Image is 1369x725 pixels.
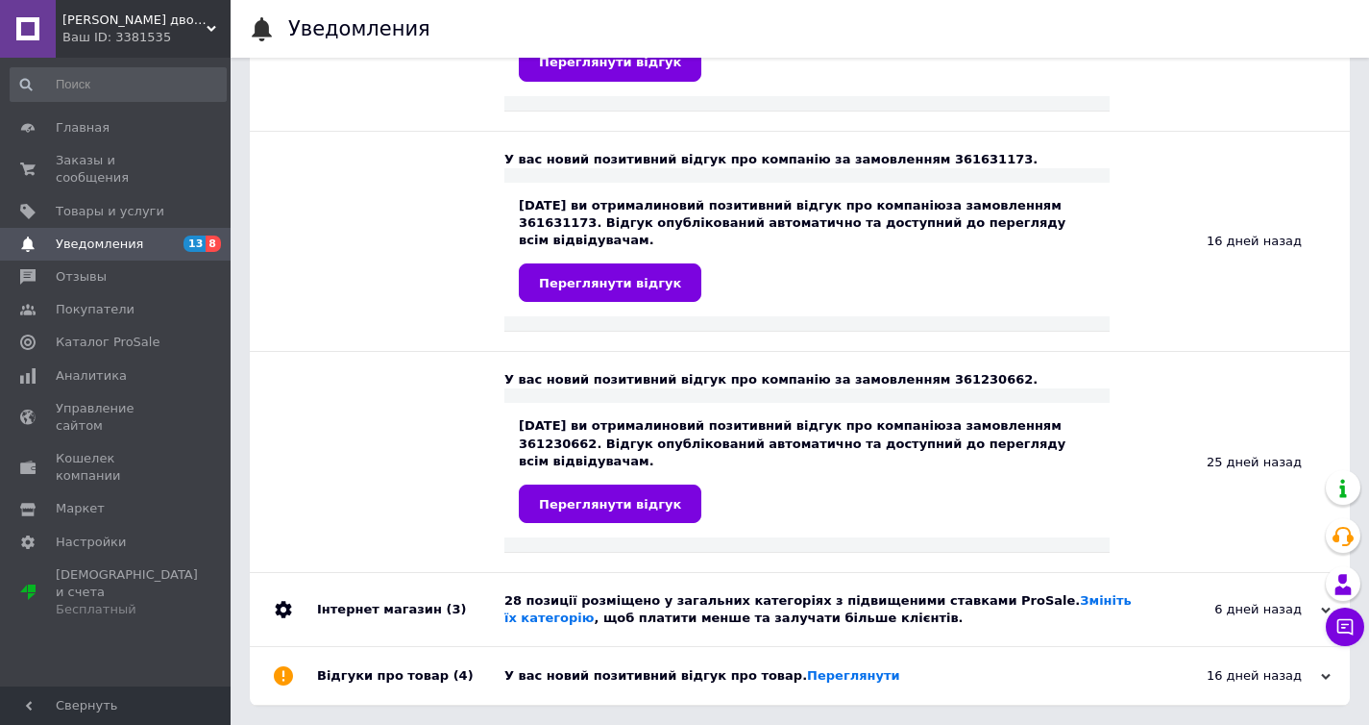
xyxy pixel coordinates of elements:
[519,485,701,523] a: Переглянути відгук
[539,55,681,69] span: Переглянути відгук
[453,668,474,683] span: (4)
[504,371,1110,388] div: У вас новий позитивний відгук про компанію за замовленням 361230662.
[56,400,178,435] span: Управление сайтом
[807,668,900,683] a: Переглянути
[10,67,227,102] input: Поиск
[504,667,1138,685] div: У вас новий позитивний відгук про товар.
[519,263,701,302] a: Переглянути відгук
[56,601,198,618] div: Бесплатный
[317,647,504,705] div: Відгуки про товар
[56,301,134,318] span: Покупатели
[56,334,159,351] span: Каталог ProSale
[56,236,143,253] span: Уведомления
[56,500,105,517] span: Маркет
[317,573,504,646] div: Інтернет магазин
[1110,132,1350,352] div: 16 дней назад
[519,43,701,82] a: Переглянути відгук
[519,417,1095,523] div: [DATE] ви отримали за замовленням 361230662. Відгук опублікований автоматично та доступний до пер...
[56,534,126,551] span: Настройки
[183,236,206,252] span: 13
[56,152,178,187] span: Заказы и сообщения
[56,203,164,220] span: Товары и услуги
[1326,608,1364,646] button: Чат с покупателем
[504,592,1138,627] div: 28 позиції розміщено у загальних категоріях з підвищеними ставками ProSale. , щоб платити менше т...
[539,497,681,512] span: Переглянути відгук
[1110,352,1350,572] div: 25 дней назад
[56,367,127,385] span: Аналитика
[662,198,946,212] b: новий позитивний відгук про компанію
[446,602,466,616] span: (3)
[662,418,946,433] b: новий позитивний відгук про компанію
[539,276,681,290] span: Переглянути відгук
[62,29,231,46] div: Ваш ID: 3381535
[56,450,178,485] span: Кошелек компании
[504,151,1110,168] div: У вас новий позитивний відгук про компанію за замовленням 361631173.
[1138,601,1331,618] div: 6 дней назад
[288,17,430,40] h1: Уведомления
[62,12,207,29] span: Садовий дворик
[519,197,1095,303] div: [DATE] ви отримали за замовленням 361631173. Відгук опублікований автоматично та доступний до пер...
[56,566,198,619] span: [DEMOGRAPHIC_DATA] и счета
[56,119,110,137] span: Главная
[206,236,221,252] span: 8
[56,268,107,286] span: Отзывы
[1138,667,1331,685] div: 16 дней назад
